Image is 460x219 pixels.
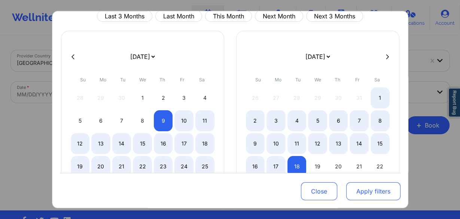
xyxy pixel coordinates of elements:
[120,77,125,82] abbr: Tuesday
[275,77,281,82] abbr: Monday
[133,110,152,131] div: Wed Oct 08 2025
[255,10,303,22] button: Next Month
[308,133,327,154] div: Wed Nov 12 2025
[97,10,152,22] button: Last 3 Months
[71,156,90,177] div: Sun Oct 19 2025
[329,110,348,131] div: Thu Nov 06 2025
[350,133,369,154] div: Fri Nov 14 2025
[80,77,86,82] abbr: Sunday
[154,87,173,108] div: Thu Oct 02 2025
[154,110,173,131] div: Thu Oct 09 2025
[329,133,348,154] div: Thu Nov 13 2025
[350,110,369,131] div: Fri Nov 07 2025
[301,182,337,200] button: Close
[246,156,265,177] div: Sun Nov 16 2025
[350,156,369,177] div: Fri Nov 21 2025
[246,110,265,131] div: Sun Nov 02 2025
[246,133,265,154] div: Sun Nov 09 2025
[195,110,214,131] div: Sat Oct 11 2025
[71,133,90,154] div: Sun Oct 12 2025
[371,110,390,131] div: Sat Nov 08 2025
[255,77,261,82] abbr: Sunday
[374,77,380,82] abbr: Saturday
[371,133,390,154] div: Sat Nov 15 2025
[314,77,321,82] abbr: Wednesday
[295,77,301,82] abbr: Tuesday
[71,110,90,131] div: Sun Oct 05 2025
[155,10,202,22] button: Last Month
[133,87,152,108] div: Wed Oct 01 2025
[159,77,165,82] abbr: Thursday
[133,133,152,154] div: Wed Oct 15 2025
[308,110,327,131] div: Wed Nov 05 2025
[287,133,307,154] div: Tue Nov 11 2025
[112,133,131,154] div: Tue Oct 14 2025
[174,110,194,131] div: Fri Oct 10 2025
[174,87,194,108] div: Fri Oct 03 2025
[355,77,360,82] abbr: Friday
[180,77,185,82] abbr: Friday
[154,156,173,177] div: Thu Oct 23 2025
[100,77,106,82] abbr: Monday
[266,133,286,154] div: Mon Nov 10 2025
[112,110,131,131] div: Tue Oct 07 2025
[266,156,286,177] div: Mon Nov 17 2025
[371,156,390,177] div: Sat Nov 22 2025
[133,156,152,177] div: Wed Oct 22 2025
[266,110,286,131] div: Mon Nov 03 2025
[306,10,363,22] button: Next 3 Months
[308,156,327,177] div: Wed Nov 19 2025
[154,133,173,154] div: Thu Oct 16 2025
[195,156,214,177] div: Sat Oct 25 2025
[195,133,214,154] div: Sat Oct 18 2025
[346,182,400,200] button: Apply filters
[371,87,390,108] div: Sat Nov 01 2025
[174,156,194,177] div: Fri Oct 24 2025
[139,77,146,82] abbr: Wednesday
[335,77,340,82] abbr: Thursday
[91,133,110,154] div: Mon Oct 13 2025
[287,110,307,131] div: Tue Nov 04 2025
[174,133,194,154] div: Fri Oct 17 2025
[195,87,214,108] div: Sat Oct 04 2025
[329,156,348,177] div: Thu Nov 20 2025
[91,110,110,131] div: Mon Oct 06 2025
[205,10,252,22] button: This Month
[91,156,110,177] div: Mon Oct 20 2025
[199,77,205,82] abbr: Saturday
[287,156,307,177] div: Tue Nov 18 2025
[112,156,131,177] div: Tue Oct 21 2025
